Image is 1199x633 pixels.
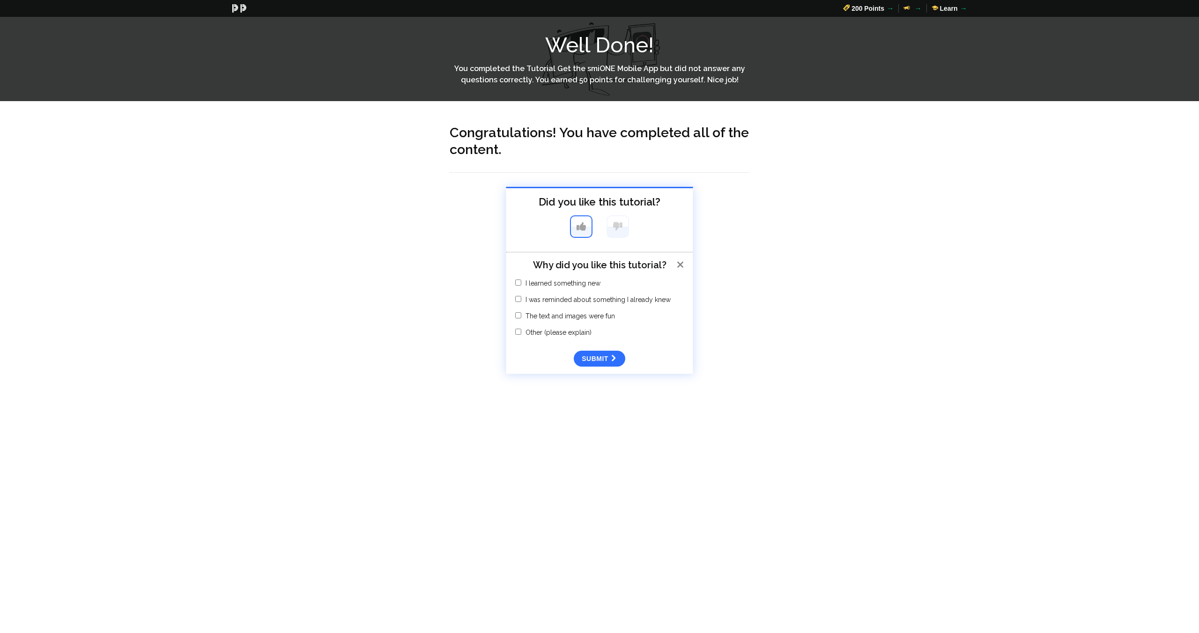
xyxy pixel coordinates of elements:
h3: Did you like this tutorial? [513,195,686,208]
label: I learned something new [525,280,600,287]
b: → [914,4,921,13]
b: → [960,4,967,13]
button: submit [574,351,625,367]
span: submit [582,355,617,362]
h1: Well Done! [450,32,749,59]
b: 200 [851,5,862,12]
span: Points [864,5,884,12]
b: → [887,4,894,13]
span: Learn [940,5,957,12]
h2: Congratulations! You have completed all of the content. [450,125,749,158]
a: PayPerks® for smiONE Circle [232,4,247,13]
h4: Why did you like this tutorial? [513,259,686,271]
a: ☄ → [903,4,921,13]
label: Other (please explain) [525,329,592,336]
button: Thumbs up [570,215,592,238]
p: You completed the Tutorial Get the smiONE Mobile App but did not answer any questions correctly. ... [450,63,749,86]
b: ☄ [903,5,910,12]
a: ⃠ 200Points→ [843,4,894,13]
a: ✍ Learn→ [932,4,967,13]
label: I was reminded about something I already knew [525,296,671,303]
button: Thumbs down [607,215,629,238]
b: ✕ [677,262,683,268]
label: The text and images were fun [525,312,615,320]
b: → [610,355,617,362]
b: ⃠ [843,5,850,12]
b: ✍ [932,5,938,12]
